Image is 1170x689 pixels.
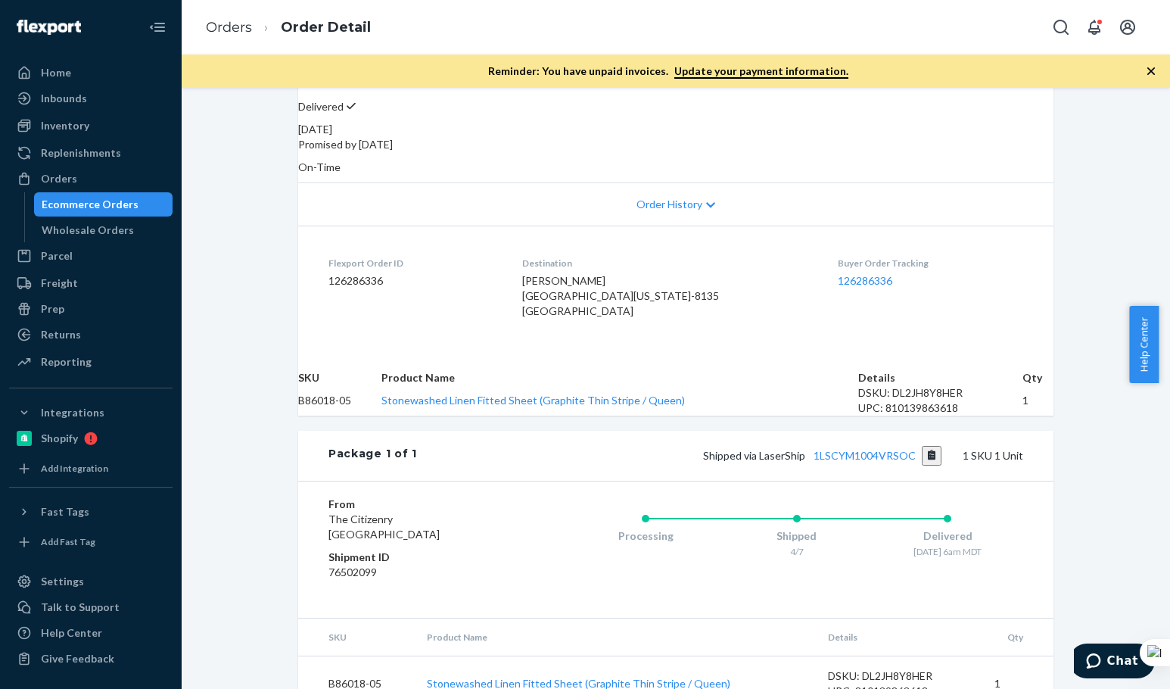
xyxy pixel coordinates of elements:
ol: breadcrumbs [194,5,383,50]
a: Orders [9,167,173,191]
a: Prep [9,297,173,321]
a: Orders [206,19,252,36]
div: UPC: 810139863618 [858,401,1022,416]
div: Give Feedback [41,651,114,666]
a: Wholesale Orders [34,218,173,242]
button: Integrations [9,401,173,425]
div: Parcel [41,248,73,263]
p: Reminder: You have unpaid invoices. [488,64,848,79]
div: Settings [41,574,84,589]
a: Returns [9,323,173,347]
div: Home [41,65,71,80]
th: Details [816,619,982,656]
p: Promised by [DATE] [298,137,1053,152]
div: Replenishments [41,145,121,161]
div: Add Fast Tag [41,535,95,548]
div: Inbounds [41,91,87,106]
a: Update your payment information. [674,64,848,79]
div: Integrations [41,405,104,420]
th: Qty [1022,370,1053,385]
div: Shipped [721,528,873,544]
div: Returns [41,327,81,342]
th: SKU [298,370,381,385]
button: Fast Tags [9,500,173,524]
div: [DATE] [298,122,1053,137]
td: 1 [1022,385,1053,416]
div: Add Integration [41,462,108,475]
a: Reporting [9,350,173,374]
div: Talk to Support [41,600,120,615]
a: Home [9,61,173,85]
a: Add Integration [9,457,173,481]
a: Shopify [9,426,173,450]
a: Help Center [9,621,173,645]
dt: Buyer Order Tracking [838,257,1023,270]
button: Help Center [1129,306,1159,383]
div: Fast Tags [41,504,89,519]
th: Product Name [381,370,858,385]
div: Shopify [41,431,78,446]
button: Open notifications [1079,12,1109,42]
a: 1LSCYM1004VRSOC [814,449,916,462]
button: Talk to Support [9,595,173,619]
a: 126286336 [838,274,892,287]
div: Package 1 of 1 [328,446,417,466]
a: Inventory [9,114,173,138]
div: Reporting [41,354,92,369]
button: Give Feedback [9,647,173,671]
div: Orders [41,171,77,186]
button: Close Navigation [142,12,173,42]
th: Details [858,370,1022,385]
dt: Flexport Order ID [328,257,498,270]
button: Open account menu [1112,12,1143,42]
div: DSKU: DL2JH8Y8HER [828,669,970,684]
span: Shipped via LaserShip [703,449,942,462]
dd: 76502099 [328,565,509,580]
a: Stonewashed Linen Fitted Sheet (Graphite Thin Stripe / Queen) [381,394,685,407]
div: Help Center [41,625,102,641]
dt: Destination [522,257,814,270]
th: Product Name [415,619,816,656]
div: Ecommerce Orders [42,197,138,212]
button: Open Search Box [1046,12,1076,42]
div: Wholesale Orders [42,223,134,238]
p: Delivered [298,98,1053,114]
div: 4/7 [721,545,873,558]
a: Settings [9,569,173,594]
div: Prep [41,301,64,316]
div: Delivered [872,528,1023,544]
a: Replenishments [9,141,173,165]
div: DSKU: DL2JH8Y8HER [858,385,1022,401]
td: B86018-05 [298,385,381,416]
div: Freight [41,276,78,291]
th: Qty [982,619,1053,656]
a: Order Detail [281,19,371,36]
span: The Citizenry [GEOGRAPHIC_DATA] [328,513,440,541]
p: On-Time [298,160,1053,175]
div: Inventory [41,118,89,133]
div: 1 SKU 1 Unit [417,446,1023,466]
dd: 126286336 [328,273,498,288]
th: SKU [298,619,415,656]
a: Ecommerce Orders [34,192,173,217]
a: Add Fast Tag [9,530,173,554]
div: Processing [570,528,721,544]
span: [PERSON_NAME] [GEOGRAPHIC_DATA][US_STATE]-8135 [GEOGRAPHIC_DATA] [522,274,719,317]
a: Parcel [9,244,173,268]
div: [DATE] 6am MDT [872,545,1023,558]
img: Flexport logo [17,20,81,35]
a: Inbounds [9,86,173,111]
a: Freight [9,271,173,295]
iframe: Opens a widget where you can chat to one of our agents [1074,644,1155,681]
dt: Shipment ID [328,550,509,565]
button: Copy tracking number [922,446,942,466]
dt: From [328,497,509,512]
span: Order History [636,197,702,212]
